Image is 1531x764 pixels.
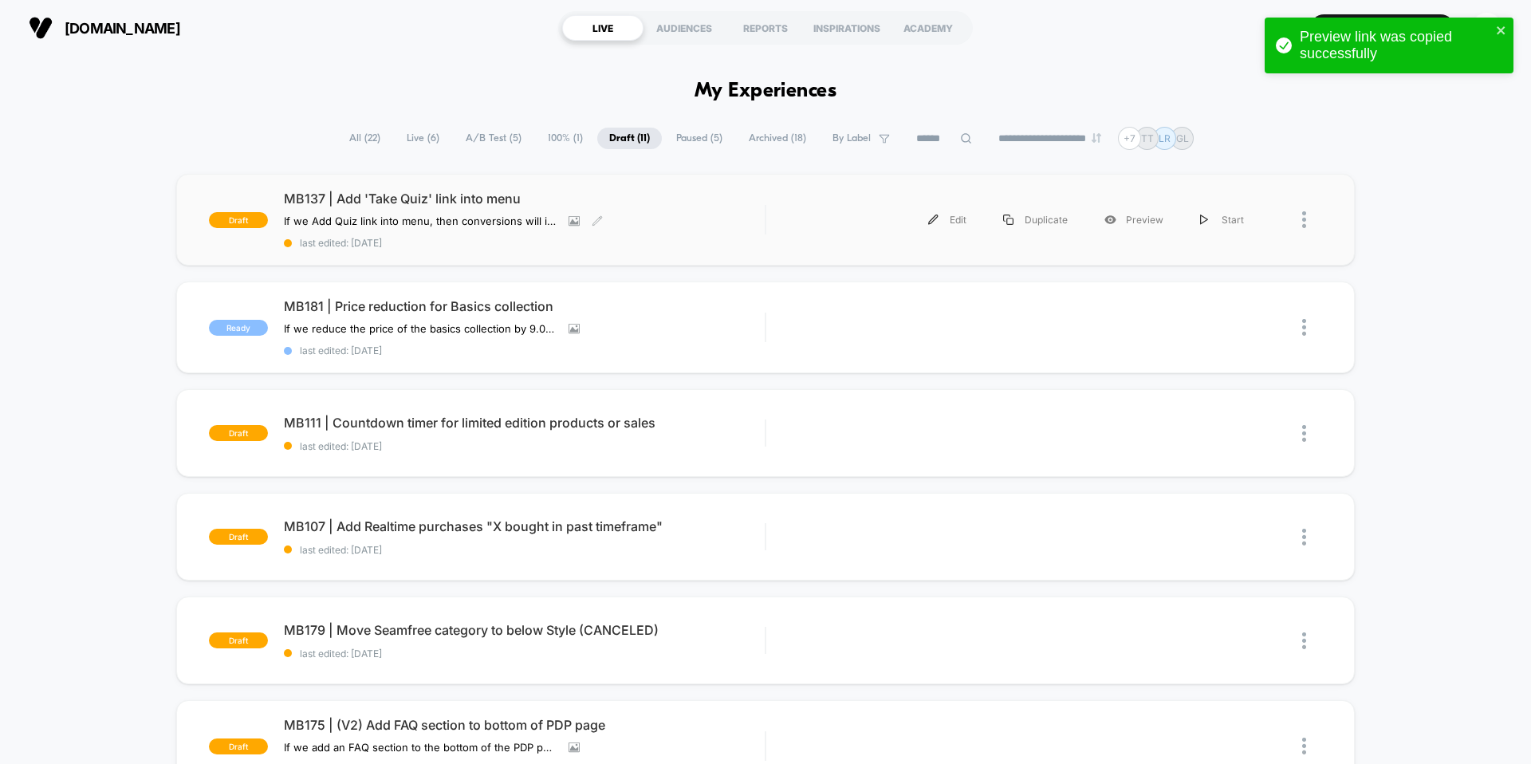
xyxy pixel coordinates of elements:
[284,741,557,754] span: If we add an FAQ section to the bottom of the PDP pages it will help consumers better learn about...
[1302,425,1306,442] img: close
[284,717,765,733] span: MB175 | (V2) Add FAQ section to bottom of PDP page
[562,15,643,41] div: LIVE
[454,128,533,149] span: A/B Test ( 5 )
[725,15,806,41] div: REPORTS
[284,518,765,534] span: MB107 | Add Realtime purchases "X bought in past timeframe"
[284,440,765,452] span: last edited: [DATE]
[209,529,268,545] span: draft
[1302,211,1306,228] img: close
[1302,529,1306,545] img: close
[284,215,557,227] span: If we Add Quiz link into menu, then conversions will increase, because new visitors are able to f...
[1118,127,1141,150] div: + 7
[284,191,765,207] span: MB137 | Add 'Take Quiz' link into menu
[1302,738,1306,754] img: close
[284,237,765,249] span: last edited: [DATE]
[985,202,1086,238] div: Duplicate
[1471,13,1502,44] div: JS
[910,202,985,238] div: Edit
[1141,132,1154,144] p: TT
[1466,12,1507,45] button: JS
[284,322,557,335] span: If we reduce the price of the basics collection by 9.09%,then conversions will increase,because v...
[284,298,765,314] span: MB181 | Price reduction for Basics collection
[1003,215,1013,225] img: menu
[888,15,969,41] div: ACADEMY
[1176,132,1189,144] p: GL
[1496,24,1507,39] button: close
[1300,29,1491,62] div: Preview link was copied successfully
[284,345,765,356] span: last edited: [DATE]
[209,738,268,754] span: draft
[597,128,662,149] span: Draft ( 11 )
[1302,632,1306,649] img: close
[395,128,451,149] span: Live ( 6 )
[536,128,595,149] span: 100% ( 1 )
[24,15,185,41] button: [DOMAIN_NAME]
[832,132,871,144] span: By Label
[284,648,765,660] span: last edited: [DATE]
[737,128,818,149] span: Archived ( 18 )
[1159,132,1171,144] p: LR
[928,215,939,225] img: menu
[284,544,765,556] span: last edited: [DATE]
[29,16,53,40] img: Visually logo
[1086,202,1182,238] div: Preview
[1200,215,1208,225] img: menu
[284,622,765,638] span: MB179 | Move Seamfree category to below Style (CANCELED)
[209,320,268,336] span: Ready
[643,15,725,41] div: AUDIENCES
[209,212,268,228] span: draft
[1092,133,1101,143] img: end
[284,415,765,431] span: MB111 | Countdown timer for limited edition products or sales
[664,128,734,149] span: Paused ( 5 )
[209,425,268,441] span: draft
[1182,202,1262,238] div: Start
[209,632,268,648] span: draft
[65,20,180,37] span: [DOMAIN_NAME]
[1302,319,1306,336] img: close
[695,80,837,103] h1: My Experiences
[337,128,392,149] span: All ( 22 )
[806,15,888,41] div: INSPIRATIONS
